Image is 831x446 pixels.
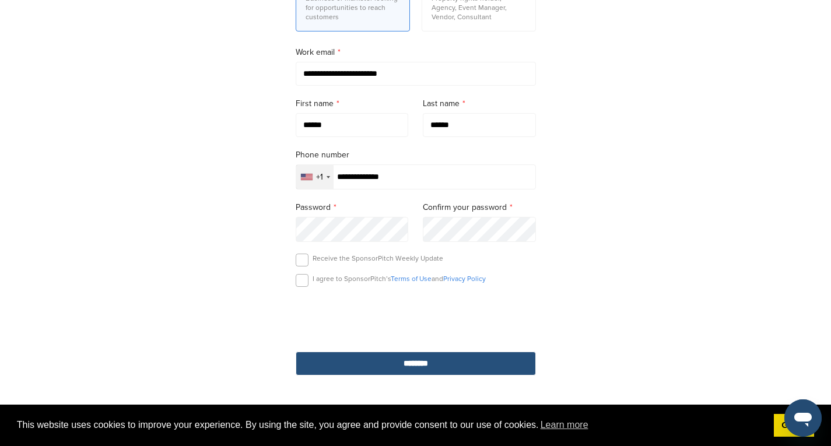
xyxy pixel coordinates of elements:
label: Confirm your password [423,201,536,214]
a: Terms of Use [391,275,432,283]
label: Phone number [296,149,536,161]
p: Receive the SponsorPitch Weekly Update [313,254,443,263]
a: dismiss cookie message [774,414,814,437]
label: Work email [296,46,536,59]
div: Selected country [296,165,334,189]
iframe: reCAPTCHA [349,300,482,335]
label: Last name [423,97,536,110]
div: +1 [316,173,323,181]
a: learn more about cookies [539,416,590,434]
iframe: Button to launch messaging window [784,399,822,437]
label: First name [296,97,409,110]
p: I agree to SponsorPitch’s and [313,274,486,283]
span: This website uses cookies to improve your experience. By using the site, you agree and provide co... [17,416,765,434]
label: Password [296,201,409,214]
a: Privacy Policy [443,275,486,283]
